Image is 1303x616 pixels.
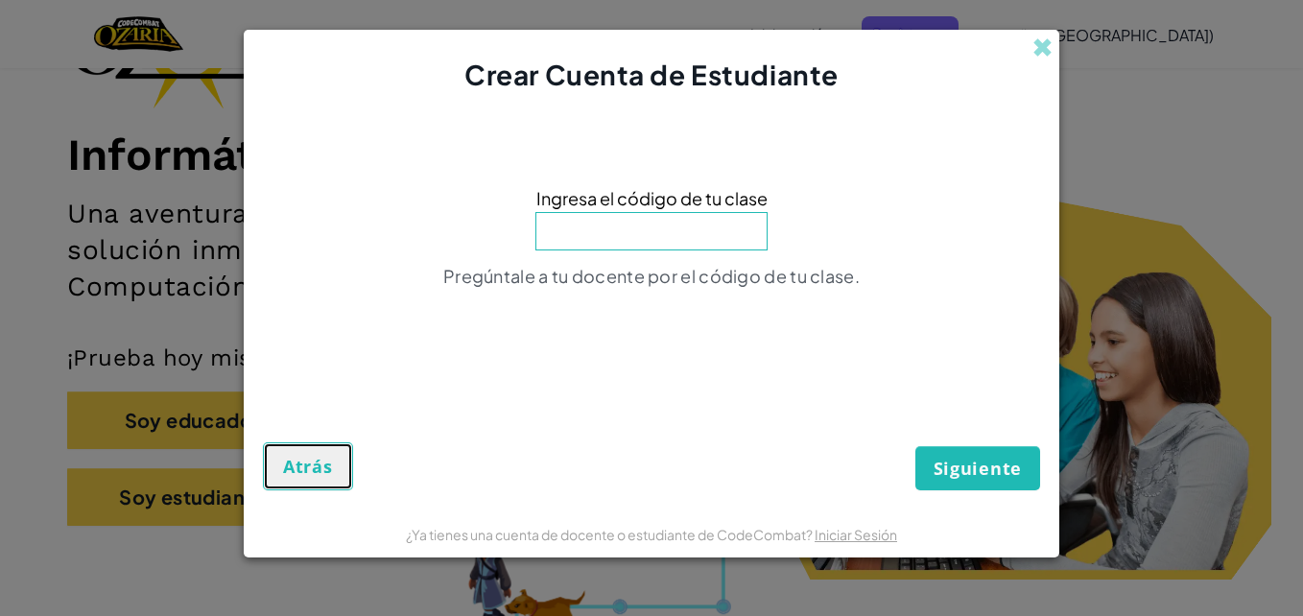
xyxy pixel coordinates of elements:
button: Atrás [263,442,353,490]
span: Ingresa el código de tu clase [536,184,768,212]
button: Siguiente [915,446,1040,490]
span: Pregúntale a tu docente por el código de tu clase. [443,265,860,287]
span: ¿Ya tienes una cuenta de docente o estudiante de CodeCombat? [406,526,815,543]
span: Atrás [283,455,333,478]
span: Siguiente [934,457,1022,480]
a: Iniciar Sesión [815,526,897,543]
span: Crear Cuenta de Estudiante [464,58,839,91]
